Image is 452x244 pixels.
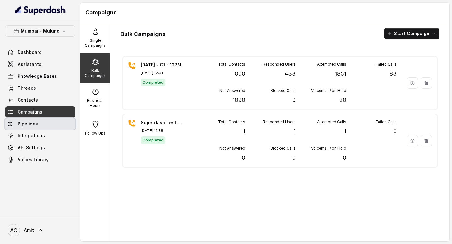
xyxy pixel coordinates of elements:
p: Failed Calls [376,62,397,67]
p: 0 [242,153,245,162]
p: 0 [393,127,397,136]
span: Completed [141,79,165,86]
a: Voices Library [5,154,75,165]
span: Contacts [18,97,38,103]
a: Pipelines [5,118,75,130]
a: Campaigns [5,106,75,118]
p: 1851 [335,69,346,78]
p: Responded Users [263,62,296,67]
p: Single Campaigns [83,38,108,48]
span: Pipelines [18,121,38,127]
p: 0 [292,153,296,162]
a: Dashboard [5,47,75,58]
span: Knowledge Bases [18,73,57,79]
p: 1 [344,127,346,136]
button: Start Campaign [384,28,439,39]
p: Superdash Test Campaign [141,119,185,126]
h1: Bulk Campaigns [121,29,165,39]
a: Threads [5,82,75,94]
p: 1090 [233,96,245,104]
h1: Campaigns [85,8,444,18]
p: Blocked Calls [271,88,296,93]
p: Not Answered [219,88,245,93]
a: API Settings [5,142,75,153]
p: [DATE] 11:38 [141,128,185,133]
p: Failed Calls [376,119,397,125]
p: [DATE] 12:01 [141,71,185,76]
button: Mumbai - Mulund [5,25,75,37]
p: 1000 [233,69,245,78]
span: Amit [24,227,34,233]
p: 83 [390,69,397,78]
p: 0 [292,96,296,104]
span: API Settings [18,145,45,151]
span: Voices Library [18,156,49,163]
p: Attempted Calls [317,62,346,67]
p: Voicemail / on Hold [311,146,346,151]
p: Bulk Campaigns [83,68,108,78]
p: Attempted Calls [317,119,346,125]
p: Blocked Calls [271,146,296,151]
img: light.svg [15,5,66,15]
a: Integrations [5,130,75,141]
span: Dashboard [18,49,42,56]
p: Not Answered [219,146,245,151]
p: 433 [284,69,296,78]
span: Campaigns [18,109,42,115]
a: Assistants [5,59,75,70]
a: Knowledge Bases [5,71,75,82]
p: Responded Users [263,119,296,125]
p: 1 [243,127,245,136]
p: 20 [339,96,346,104]
a: Amit [5,221,75,239]
p: 1 [293,127,296,136]
p: 0 [343,153,346,162]
p: Total Contacts [218,119,245,125]
span: Threads [18,85,36,91]
span: Integrations [18,133,45,139]
p: Follow Ups [85,131,106,136]
p: Mumbai - Mulund [21,27,60,35]
p: Business Hours [83,98,108,108]
p: Total Contacts [218,62,245,67]
text: AC [10,227,18,234]
a: Contacts [5,94,75,106]
span: Assistants [18,61,41,67]
p: Voicemail / on Hold [311,88,346,93]
span: Completed [141,136,165,144]
p: [DATE] - C1 - 12PM [141,62,185,68]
